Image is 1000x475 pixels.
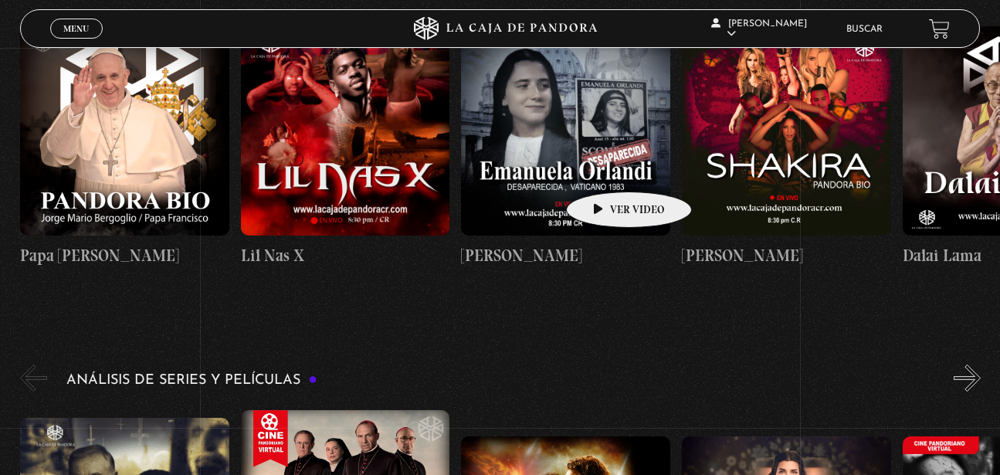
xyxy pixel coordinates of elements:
[20,243,229,268] h4: Papa [PERSON_NAME]
[682,243,891,268] h4: [PERSON_NAME]
[929,19,950,39] a: View your shopping cart
[66,373,317,388] h3: Análisis de series y películas
[711,19,807,39] span: [PERSON_NAME]
[58,37,94,48] span: Cerrar
[461,243,670,268] h4: [PERSON_NAME]
[954,365,981,392] button: Next
[63,24,89,33] span: Menu
[846,25,883,34] a: Buscar
[241,243,450,268] h4: Lil Nas X
[20,365,47,392] button: Previous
